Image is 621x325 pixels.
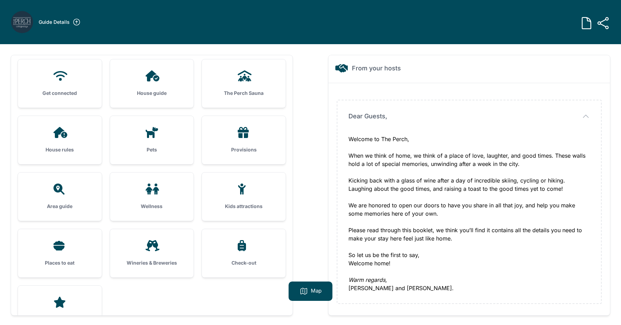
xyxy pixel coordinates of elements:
h3: Pets [121,146,183,153]
a: Pets [110,116,194,164]
a: Wineries & Breweries [110,229,194,277]
a: House rules [18,116,102,164]
h3: Get connected [29,90,91,97]
em: Warm regards, [348,276,387,283]
a: Area guide [18,173,102,221]
a: House guide [110,59,194,108]
h3: Wellness [121,203,183,210]
h3: Kids attractions [213,203,275,210]
h3: House guide [121,90,183,97]
h3: The Perch Sauna [213,90,275,97]
div: Welcome to The Perch, When we think of home, we think of a place of love, laughter, and good time... [348,135,590,292]
a: Guide Details [39,18,81,26]
h3: Guide Details [39,19,70,26]
h3: Area guide [29,203,91,210]
a: Check-out [202,229,286,277]
a: Provisions [202,116,286,164]
h2: From your hosts [352,63,401,73]
img: lbscve6jyqy4usxktyb5b1icebv1 [11,11,33,33]
h3: Check-out [213,259,275,266]
a: Wellness [110,173,194,221]
button: Dear Guests, [348,111,590,121]
p: Map [311,287,322,295]
h3: Provisions [213,146,275,153]
h3: Places to eat [29,259,91,266]
span: Dear Guests, [348,111,387,121]
a: Get connected [18,59,102,108]
a: The Perch Sauna [202,59,286,108]
a: Places to eat [18,229,102,277]
a: Kids attractions [202,173,286,221]
h3: Wineries & Breweries [121,259,183,266]
h3: House rules [29,146,91,153]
